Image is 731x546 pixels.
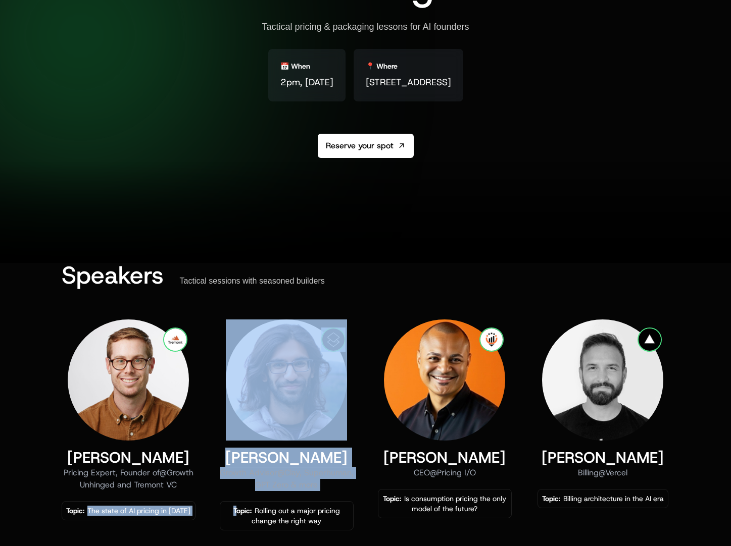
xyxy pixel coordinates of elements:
[538,449,668,467] div: [PERSON_NAME]
[384,319,505,441] img: Marcos Rivera
[318,134,414,158] a: Reserve your spot
[542,319,663,441] img: Shar Dara
[542,494,664,504] div: Billing architecture in the AI era
[66,506,191,516] div: The state of AI pricing in [DATE]
[220,449,354,467] div: [PERSON_NAME]
[68,319,189,441] img: Kyle Poyar
[378,467,512,479] div: CEO @ Pricing I/O
[233,506,252,515] span: Topic:
[366,75,451,89] span: [STREET_ADDRESS]
[220,467,354,491] div: Growth Advisor @ Clay, Superhuman, GPT Zero & more
[163,327,187,352] img: Growth Unhinged and Tremont VC
[280,75,333,89] span: 2pm, [DATE]
[62,467,196,491] div: Pricing Expert, Founder of @ Growth Unhinged and Tremont VC
[224,506,349,526] div: Rolling out a major pricing change the right way
[62,449,196,467] div: [PERSON_NAME]
[638,327,662,352] img: Vercel
[366,61,398,71] div: 📍 Where
[262,21,469,33] div: Tactical pricing & packaging lessons for AI founders
[538,467,668,479] div: Billing @ Vercel
[378,449,512,467] div: [PERSON_NAME]
[66,506,84,515] span: Topic:
[280,61,310,71] div: 📅 When
[226,319,347,441] img: Gaurav Vohra
[382,494,507,514] div: Is consumption pricing the only model of the future?
[62,259,164,291] span: Speakers
[180,276,325,286] div: Tactical sessions with seasoned builders
[542,494,560,503] span: Topic:
[321,327,346,352] img: Clay, Superhuman, GPT Zero & more
[383,494,401,503] span: Topic:
[479,327,504,352] img: Pricing I/O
